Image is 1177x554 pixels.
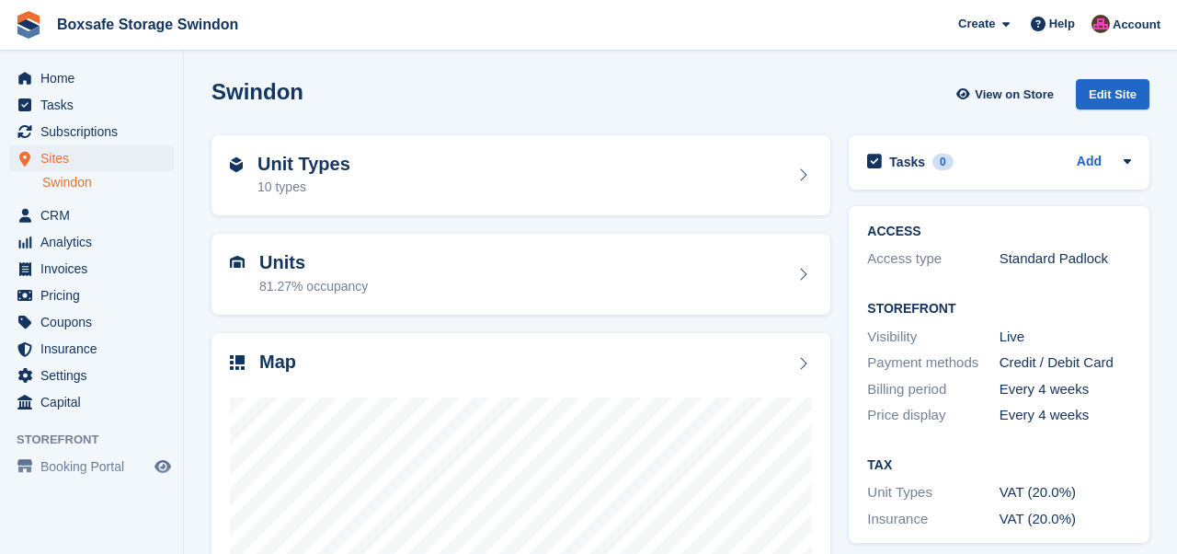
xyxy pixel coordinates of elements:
a: Swindon [42,174,174,191]
span: Create [958,15,995,33]
h2: Storefront [867,302,1131,317]
img: map-icn-33ee37083ee616e46c38cad1a60f524a97daa1e2b2c8c0bc3eb3415660979fc1.svg [230,355,245,370]
a: menu [9,389,174,415]
div: VAT (20.0%) [1000,482,1131,503]
span: Settings [40,363,151,388]
div: Unit Types [867,482,999,503]
div: 0 [932,154,954,170]
a: menu [9,454,174,479]
h2: Tasks [889,154,925,170]
span: Sites [40,145,151,171]
a: menu [9,92,174,118]
div: Every 4 weeks [1000,379,1131,400]
div: VAT (20.0%) [1000,509,1131,530]
a: menu [9,363,174,388]
a: Unit Types 10 types [211,135,830,216]
a: Add [1077,152,1102,173]
a: menu [9,145,174,171]
div: Visibility [867,327,999,348]
a: Edit Site [1076,79,1149,117]
a: View on Store [954,79,1061,110]
img: stora-icon-8386f47178a22dfd0bd8f6a31ec36ba5ce8667c1dd55bd0f319d3a0aa187defe.svg [15,11,42,39]
span: Storefront [17,431,183,449]
span: Analytics [40,229,151,255]
div: 10 types [257,178,350,197]
div: Every 4 weeks [1000,405,1131,426]
span: View on Store [975,86,1054,104]
span: Capital [40,389,151,415]
span: Help [1049,15,1075,33]
span: Insurance [40,336,151,362]
a: Units 81.27% occupancy [211,234,830,315]
a: menu [9,65,174,91]
h2: Swindon [211,79,303,104]
div: Access type [867,248,999,270]
a: menu [9,336,174,362]
h2: Unit Types [257,154,350,175]
span: Account [1113,16,1160,34]
div: Live [1000,327,1131,348]
span: Pricing [40,283,151,308]
span: Tasks [40,92,151,118]
h2: Units [259,252,368,273]
span: Subscriptions [40,119,151,144]
span: Home [40,65,151,91]
img: unit-type-icn-2b2737a686de81e16bb02015468b77c625bbabd49415b5ef34ead5e3b44a266d.svg [230,157,243,172]
span: Invoices [40,256,151,282]
span: Coupons [40,309,151,335]
span: Booking Portal [40,454,151,479]
img: Philip Matthews [1091,15,1110,33]
a: menu [9,283,174,308]
a: menu [9,256,174,282]
div: Payment methods [867,352,999,374]
h2: Tax [867,458,1131,473]
img: unit-icn-7be61d7bf1b0ce9d3e12c5938cc71ed9869f7b940bace4675aadf7bd6d80202e.svg [230,256,245,269]
div: Insurance [867,509,999,530]
div: 81.27% occupancy [259,277,368,296]
div: Edit Site [1076,79,1149,110]
div: Credit / Debit Card [1000,352,1131,374]
div: Price display [867,405,999,426]
div: Standard Padlock [1000,248,1131,270]
a: menu [9,309,174,335]
a: menu [9,202,174,228]
h2: Map [259,352,296,373]
a: menu [9,229,174,255]
div: Billing period [867,379,999,400]
h2: ACCESS [867,225,1131,239]
span: CRM [40,202,151,228]
a: Preview store [152,456,174,478]
a: menu [9,119,174,144]
a: Boxsafe Storage Swindon [50,9,246,40]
